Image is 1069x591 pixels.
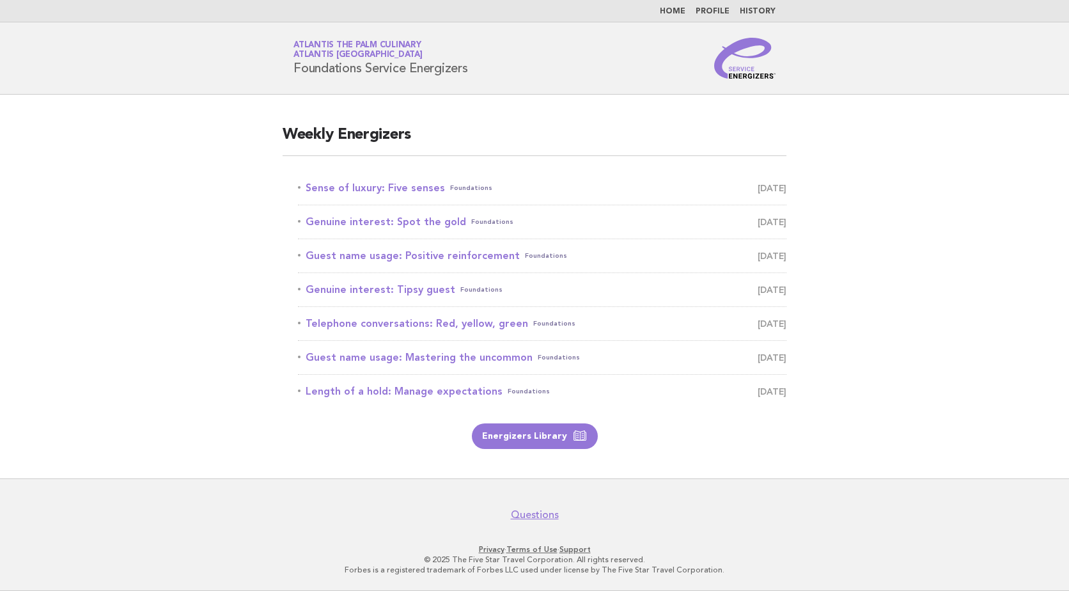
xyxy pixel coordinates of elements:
[758,179,786,197] span: [DATE]
[450,179,492,197] span: Foundations
[758,281,786,299] span: [DATE]
[758,349,786,366] span: [DATE]
[143,544,926,555] p: · ·
[298,213,786,231] a: Genuine interest: Spot the goldFoundations [DATE]
[143,555,926,565] p: © 2025 The Five Star Travel Corporation. All rights reserved.
[758,247,786,265] span: [DATE]
[298,349,786,366] a: Guest name usage: Mastering the uncommonFoundations [DATE]
[696,8,730,15] a: Profile
[758,315,786,333] span: [DATE]
[660,8,685,15] a: Home
[714,38,776,79] img: Service Energizers
[293,42,468,75] h1: Foundations Service Energizers
[298,179,786,197] a: Sense of luxury: Five sensesFoundations [DATE]
[293,51,423,59] span: Atlantis [GEOGRAPHIC_DATA]
[533,315,575,333] span: Foundations
[143,565,926,575] p: Forbes is a registered trademark of Forbes LLC used under license by The Five Star Travel Corpora...
[298,382,786,400] a: Length of a hold: Manage expectationsFoundations [DATE]
[298,281,786,299] a: Genuine interest: Tipsy guestFoundations [DATE]
[758,382,786,400] span: [DATE]
[740,8,776,15] a: History
[559,545,591,554] a: Support
[508,382,550,400] span: Foundations
[506,545,558,554] a: Terms of Use
[472,423,598,449] a: Energizers Library
[293,41,423,59] a: Atlantis The Palm CulinaryAtlantis [GEOGRAPHIC_DATA]
[283,125,786,156] h2: Weekly Energizers
[298,247,786,265] a: Guest name usage: Positive reinforcementFoundations [DATE]
[479,545,504,554] a: Privacy
[511,508,559,521] a: Questions
[298,315,786,333] a: Telephone conversations: Red, yellow, greenFoundations [DATE]
[460,281,503,299] span: Foundations
[471,213,513,231] span: Foundations
[525,247,567,265] span: Foundations
[758,213,786,231] span: [DATE]
[538,349,580,366] span: Foundations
